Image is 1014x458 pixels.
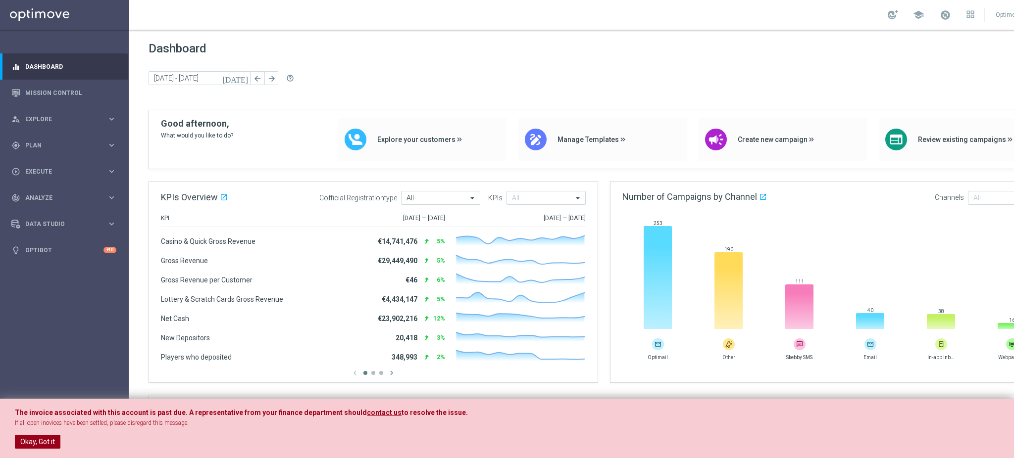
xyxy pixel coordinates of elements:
span: to resolve the issue. [402,409,468,416]
div: Explore [11,115,107,124]
i: person_search [11,115,20,124]
a: contact us [367,409,402,417]
button: Okay, Got it [15,435,60,449]
i: gps_fixed [11,141,20,150]
div: +10 [103,247,116,253]
button: lightbulb Optibot +10 [11,246,117,254]
button: Mission Control [11,89,117,97]
i: keyboard_arrow_right [107,167,116,176]
span: The invoice associated with this account is past due. A representative from your finance departme... [15,409,367,416]
div: Data Studio [11,220,107,229]
a: Mission Control [25,80,116,106]
i: keyboard_arrow_right [107,140,116,150]
span: Data Studio [25,221,107,227]
i: lightbulb [11,246,20,255]
span: Explore [25,116,107,122]
button: gps_fixed Plan keyboard_arrow_right [11,141,117,149]
div: Execute [11,167,107,176]
i: keyboard_arrow_right [107,114,116,124]
div: Dashboard [11,53,116,80]
i: keyboard_arrow_right [107,193,116,202]
button: play_circle_outline Execute keyboard_arrow_right [11,168,117,176]
p: If all open inovices have been settled, please disregard this message. [15,419,999,427]
i: equalizer [11,62,20,71]
button: track_changes Analyze keyboard_arrow_right [11,194,117,202]
a: Optibot [25,237,103,263]
span: Plan [25,142,107,148]
button: person_search Explore keyboard_arrow_right [11,115,117,123]
i: keyboard_arrow_right [107,219,116,229]
button: equalizer Dashboard [11,63,117,71]
span: school [913,9,924,20]
div: Optibot [11,237,116,263]
i: play_circle_outline [11,167,20,176]
span: Analyze [25,195,107,201]
button: Data Studio keyboard_arrow_right [11,220,117,228]
div: Analyze [11,193,107,202]
span: Execute [25,169,107,175]
a: Dashboard [25,53,116,80]
i: track_changes [11,193,20,202]
div: Mission Control [11,80,116,106]
div: Plan [11,141,107,150]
